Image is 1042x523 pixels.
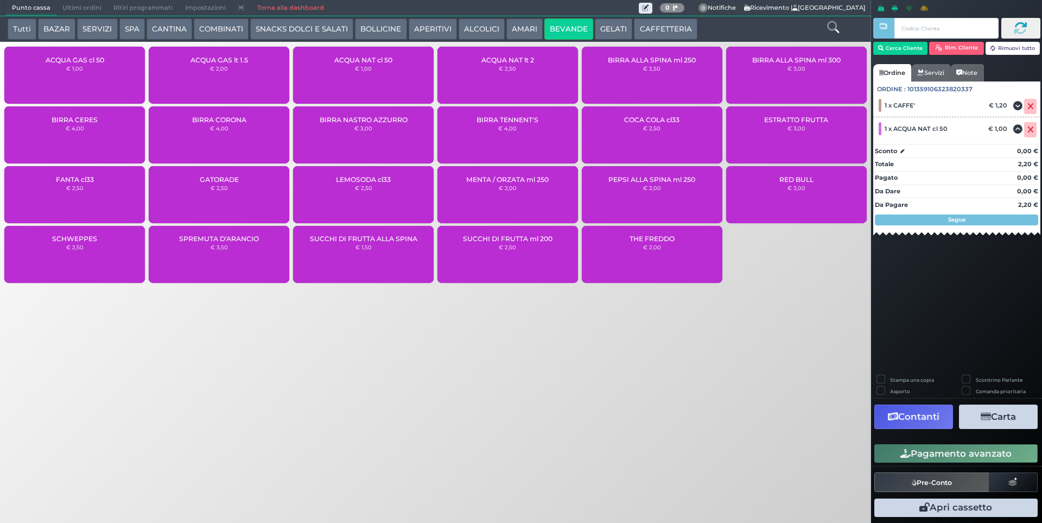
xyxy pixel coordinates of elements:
span: FANTA cl33 [56,175,94,184]
small: € 2,50 [355,185,372,191]
input: Codice Cliente [894,18,998,39]
button: CANTINA [147,18,192,40]
span: ACQUA NAT lt 2 [481,56,534,64]
small: € 3,00 [354,125,372,131]
button: SPA [119,18,145,40]
button: SNACKS DOLCI E SALATI [250,18,353,40]
small: € 2,50 [643,65,660,72]
button: Pagamento avanzato [874,444,1038,463]
span: ACQUA GAS cl 50 [46,56,104,64]
span: Ultimi ordini [56,1,107,16]
strong: Sconto [875,147,897,156]
strong: Da Pagare [875,201,908,209]
a: Ordine [873,64,911,81]
button: Contanti [874,405,953,429]
span: COCA COLA cl33 [624,116,679,124]
span: Ordine : [877,85,906,94]
a: Servizi [911,64,950,81]
small: € 3,00 [787,125,805,131]
button: BEVANDE [544,18,593,40]
span: BIRRA CERES [52,116,98,124]
label: Scontrino Parlante [976,376,1022,383]
span: ACQUA GAS lt 1.5 [190,56,248,64]
small: € 2,50 [499,244,516,250]
label: Stampa una copia [890,376,934,383]
span: 1 x CAFFE' [885,102,915,109]
span: 1 x ACQUA NAT cl 50 [885,125,948,133]
strong: Segue [948,216,965,223]
strong: 2,20 € [1018,201,1038,209]
small: € 2,00 [210,65,228,72]
small: € 2,50 [66,185,84,191]
label: Asporto [890,388,910,395]
button: APERITIVI [409,18,457,40]
small: € 2,50 [499,65,516,72]
span: GATORADE [200,175,239,184]
small: € 2,50 [643,125,660,131]
label: Comanda prioritaria [976,388,1026,395]
button: SERVIZI [77,18,117,40]
span: SPREMUTA D'ARANCIO [179,235,259,243]
span: THE FREDDO [630,235,675,243]
small: € 4,00 [210,125,228,131]
small: € 2,00 [643,185,661,191]
span: BIRRA ALLA SPINA ml 300 [752,56,841,64]
button: Apri cassetto [874,499,1038,517]
span: ESTRATTO FRUTTA [764,116,828,124]
button: Rim. Cliente [929,42,984,55]
button: BAZAR [38,18,75,40]
small: € 2,00 [643,244,661,250]
span: BIRRA ALLA SPINA ml 250 [608,56,696,64]
small: € 3,00 [787,65,805,72]
small: € 1,00 [355,65,372,72]
button: GELATI [595,18,632,40]
strong: 2,20 € [1018,160,1038,168]
strong: 0,00 € [1017,187,1038,195]
span: BIRRA NASTRO AZZURRO [320,116,408,124]
span: PEPSI ALLA SPINA ml 250 [608,175,695,184]
small: € 3,50 [211,244,228,250]
a: Note [950,64,983,81]
strong: 0,00 € [1017,174,1038,181]
span: LEMOSODA cl33 [336,175,391,184]
small: € 1,00 [66,65,83,72]
span: MENTA / ORZATA ml 250 [466,175,549,184]
button: CAFFETTERIA [634,18,697,40]
button: Cerca Cliente [873,42,928,55]
strong: Pagato [875,174,898,181]
span: RED BULL [779,175,814,184]
span: Punto cassa [6,1,56,16]
strong: Da Dare [875,187,900,195]
span: 0 [698,3,708,13]
span: ACQUA NAT cl 50 [334,56,392,64]
span: BIRRA CORONA [192,116,246,124]
button: Carta [959,405,1038,429]
b: 0 [665,4,670,11]
span: 101359106323820337 [907,85,973,94]
small: € 1,50 [355,244,372,250]
span: Ritiri programmati [107,1,179,16]
small: € 4,00 [498,125,517,131]
button: BOLLICINE [355,18,406,40]
button: Rimuovi tutto [986,42,1040,55]
strong: 0,00 € [1017,147,1038,155]
a: Torna alla dashboard [251,1,329,16]
small: € 3,00 [787,185,805,191]
small: € 2,50 [66,244,84,250]
div: € 1,20 [987,102,1013,109]
span: Impostazioni [179,1,232,16]
button: AMARI [506,18,543,40]
span: SUCCHI DI FRUTTA ALLA SPINA [310,235,417,243]
button: Pre-Conto [874,472,989,492]
span: SUCCHI DI FRUTTA ml 200 [463,235,552,243]
small: € 4,00 [66,125,84,131]
strong: Totale [875,160,894,168]
small: € 2,50 [211,185,228,191]
span: SCHWEPPES [52,235,97,243]
small: € 2,00 [499,185,517,191]
button: COMBINATI [194,18,249,40]
button: ALCOLICI [459,18,505,40]
button: Tutti [8,18,36,40]
div: € 1,00 [987,125,1013,133]
span: BIRRA TENNENT'S [476,116,538,124]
